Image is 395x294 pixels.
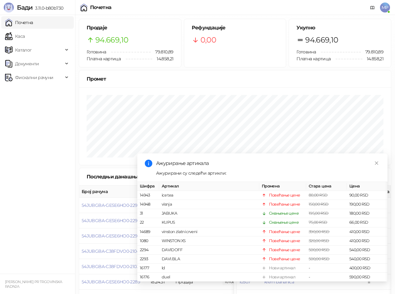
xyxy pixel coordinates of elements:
div: Почетна [90,5,112,10]
td: - [306,264,347,273]
span: 320,00 RSD [309,238,329,243]
span: 195,00 RSD [309,211,329,216]
td: 14943 [137,191,159,200]
td: 66,00 RSD [347,218,387,227]
button: 54JUBGBA-GESE6HO0-2290 [82,233,140,239]
span: Документи [15,57,39,70]
td: 180,00 RSD [347,209,387,218]
div: Повећање цене [269,228,300,235]
td: 1080 [137,236,159,245]
td: duel [159,273,259,282]
span: 94.669,10 [305,34,338,46]
th: Стара цена [306,182,347,191]
div: Повећање цене [269,201,300,207]
td: 410,00 RSD [347,227,387,236]
span: Готовина [87,49,106,55]
span: 14.858,21 [152,55,173,62]
span: 54JUBGBA-GESE6HO0-2291 [82,218,139,223]
span: close [374,161,379,165]
td: 16176 [137,273,159,282]
div: Повећање цене [269,192,300,198]
div: Повећање цене [269,237,300,244]
td: DAVI.BLA [159,255,259,264]
a: Close [373,160,380,167]
span: Платна картица [87,56,121,62]
td: 410,00 RSD [347,236,387,245]
span: 79.810,89 [151,48,173,55]
span: Готовина [296,49,316,55]
button: 54JUBGBA-C38FDVO0-2103 [82,264,139,269]
th: Шифра [137,182,159,191]
td: visnja [159,200,259,209]
td: 590,00 RSD [347,273,387,282]
td: JABUKA [159,209,259,218]
button: 54JUBGBA-GESE6HO0-2289 [82,279,140,285]
div: Ажурирање артикала [156,160,380,167]
h5: Продаје [87,24,174,32]
div: Последњи данашњи рачуни [87,173,170,181]
span: 390,00 RSD [309,229,330,234]
h5: Рефундације [192,24,279,32]
th: Број рачуна [79,186,148,198]
td: vinston zlatni crveni [159,227,259,236]
span: Фискални рачуни [15,71,53,84]
button: 54JUBGBA-GESE6HO0-2292 [82,202,140,208]
td: 14948 [137,200,159,209]
span: 80,00 RSD [309,193,327,197]
span: 500,00 RSD [309,257,330,261]
td: 540,00 RSD [347,246,387,255]
td: - [306,273,347,282]
td: 190,00 RSD [347,200,387,209]
span: Бади [17,4,33,11]
span: 75,00 RSD [309,220,327,225]
span: Платна картица [296,56,331,62]
a: Документација [367,2,377,12]
td: 22 [137,218,159,227]
small: [PERSON_NAME] PR TRGOVINSKA RADNJA [5,280,62,289]
div: Повећање цене [269,256,300,262]
td: 2294 [137,246,159,255]
td: 14689 [137,227,159,236]
td: DAVIDOFF [159,246,259,255]
span: 150,00 RSD [309,202,329,207]
td: WINSTON XS [159,236,259,245]
th: Промена [259,182,306,191]
div: Смањење цене [269,219,299,226]
div: Повећање цене [269,247,300,253]
button: 54JUBGBA-C38FDVO0-2104 [82,248,139,254]
span: 0,00 [200,34,216,46]
a: Каса [5,30,25,42]
td: 400,00 RSD [347,264,387,273]
span: 14.858,21 [362,55,383,62]
div: Ажурирани су следећи артикли: [156,170,380,177]
span: info-circle [145,160,152,167]
span: 500,00 RSD [309,247,330,252]
a: Почетна [5,16,33,29]
td: 16177 [137,264,159,273]
div: Промет [87,75,383,83]
td: 2293 [137,255,159,264]
span: 79.810,89 [361,48,383,55]
span: 94.669,10 [95,34,128,46]
span: 3.11.0-b80b730 [33,5,63,11]
span: MP [380,2,390,12]
h5: Укупно [296,24,383,32]
td: KUPUS [159,218,259,227]
div: Нови артикал [269,274,295,280]
td: ice tea [159,191,259,200]
th: Артикал [159,182,259,191]
span: Каталог [15,44,32,56]
td: 31 [137,209,159,218]
td: 540,00 RSD [347,255,387,264]
img: Logo [4,2,14,12]
div: Смањење цене [269,210,299,217]
div: Нови артикал [269,265,295,271]
td: ld [159,264,259,273]
td: 90,00 RSD [347,191,387,200]
th: Цена [347,182,387,191]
